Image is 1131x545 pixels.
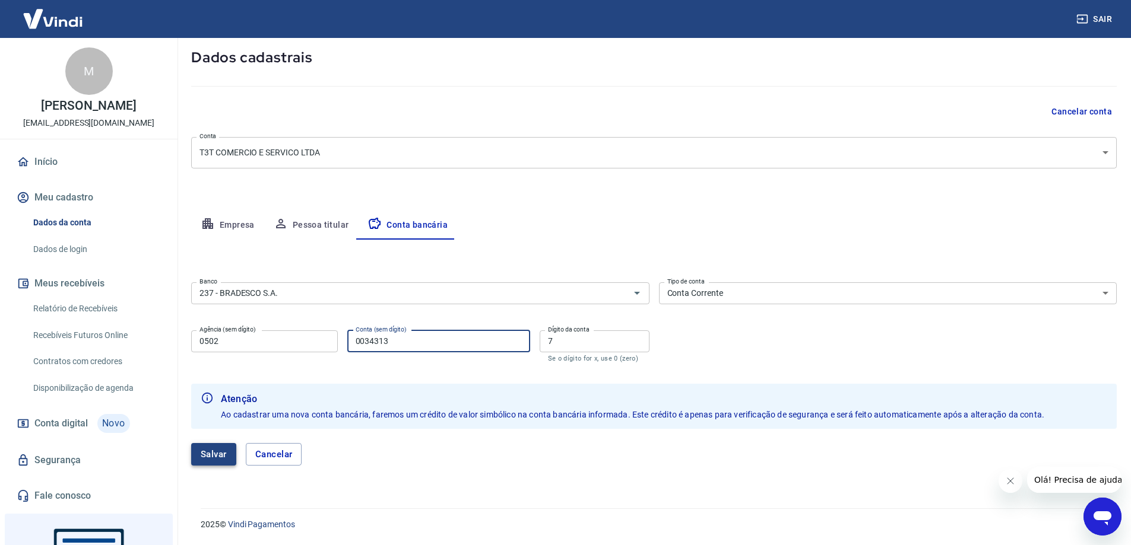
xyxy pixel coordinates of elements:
[1074,8,1117,30] button: Sair
[199,132,216,141] label: Conta
[41,100,136,112] p: [PERSON_NAME]
[199,325,256,334] label: Agência (sem dígito)
[228,519,295,529] a: Vindi Pagamentos
[191,137,1117,168] div: T3T COMERCIO E SERVICO LTDA
[28,376,163,400] a: Disponibilização de agenda
[14,270,163,297] button: Meus recebíveis
[28,297,163,321] a: Relatório de Recebíveis
[191,211,264,240] button: Empresa
[1047,101,1117,123] button: Cancelar conta
[34,415,88,432] span: Conta digital
[548,325,590,334] label: Dígito da conta
[1084,498,1122,536] iframe: Botão para abrir a janela de mensagens
[1027,467,1122,493] iframe: Mensagem da empresa
[14,447,163,473] a: Segurança
[23,117,154,129] p: [EMAIL_ADDRESS][DOMAIN_NAME]
[191,443,236,466] button: Salvar
[14,184,163,211] button: Meu cadastro
[667,277,705,286] label: Tipo de conta
[14,483,163,509] a: Fale conosco
[221,410,1044,419] span: Ao cadastrar uma nova conta bancária, faremos um crédito de valor simbólico na conta bancária inf...
[999,469,1022,493] iframe: Fechar mensagem
[65,47,113,95] div: M
[199,277,217,286] label: Banco
[356,325,407,334] label: Conta (sem dígito)
[264,211,359,240] button: Pessoa titular
[629,285,645,301] button: Abrir
[246,443,302,466] button: Cancelar
[7,8,100,18] span: Olá! Precisa de ajuda?
[221,392,1044,406] b: Atenção
[28,237,163,262] a: Dados de login
[28,349,163,374] a: Contratos com credores
[191,48,1117,67] h5: Dados cadastrais
[97,414,130,433] span: Novo
[28,211,163,235] a: Dados da conta
[14,1,91,37] img: Vindi
[14,149,163,175] a: Início
[548,355,641,362] p: Se o dígito for x, use 0 (zero)
[28,323,163,348] a: Recebíveis Futuros Online
[358,211,457,240] button: Conta bancária
[201,518,1103,531] p: 2025 ©
[14,409,163,438] a: Conta digitalNovo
